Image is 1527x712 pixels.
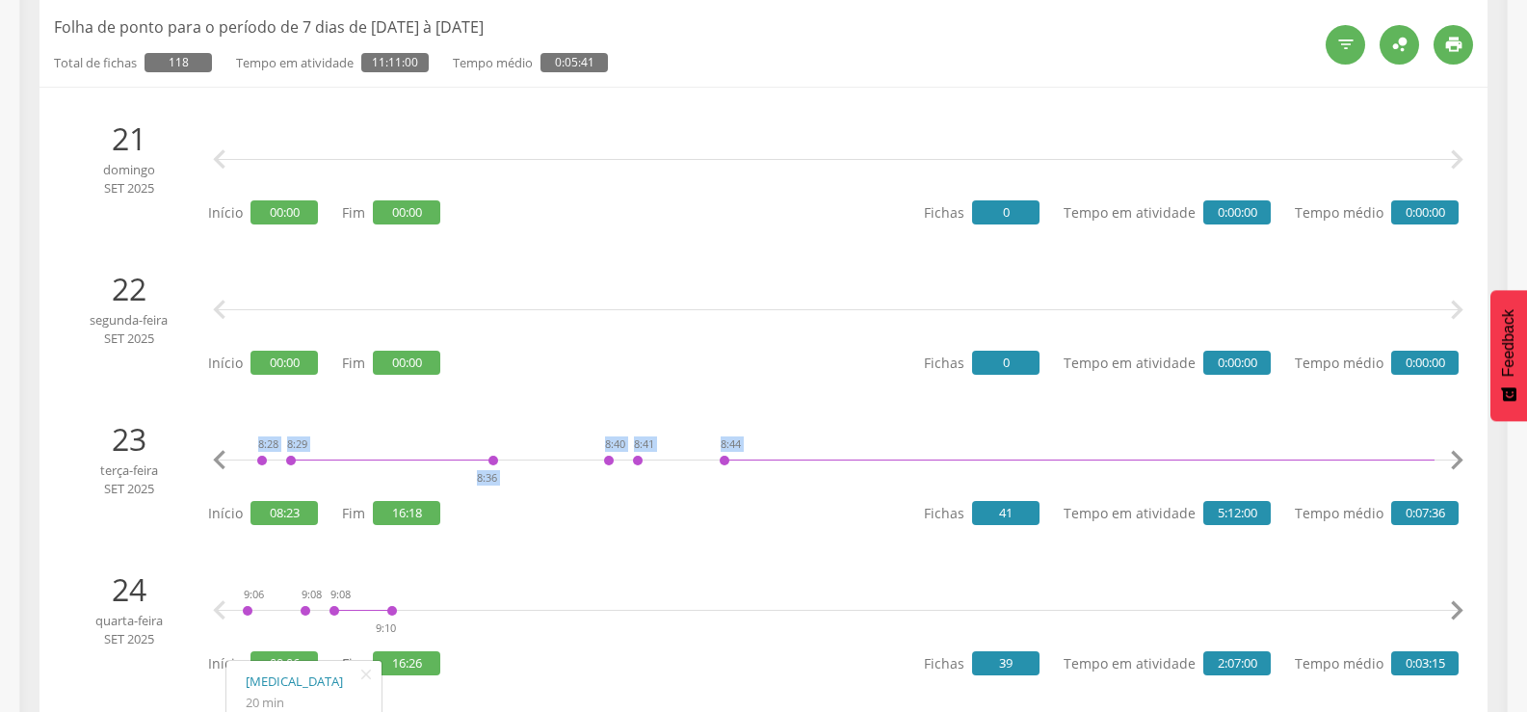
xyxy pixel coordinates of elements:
[1203,501,1271,525] span: 5:12:00
[972,501,1040,525] span: 41
[373,501,440,525] span: 16:18
[330,587,351,602] div: 9:08
[250,351,318,375] span: 00:00
[376,620,396,636] div: 9:10
[1336,35,1356,54] i: 
[1444,35,1463,54] i: 
[200,441,239,480] i: 
[342,651,440,675] p: Fim
[258,436,278,452] div: 8:28
[250,501,318,525] span: 08:23
[64,267,194,311] p: 22
[1500,309,1517,377] span: Feedback
[200,291,239,330] i: 
[1391,200,1459,224] span: 0:00:00
[208,351,318,375] p: Início
[1203,651,1271,675] span: 2:07:00
[302,587,322,602] div: 9:08
[64,179,194,198] span: set 2025
[924,351,1040,375] p: Fichas
[1064,200,1271,224] p: Tempo em atividade
[236,53,429,72] p: Tempo em atividade
[477,470,497,486] div: 8:36
[1389,34,1410,55] i: 
[972,200,1040,224] span: 0
[1437,441,1476,480] i: 
[64,630,194,648] span: set 2025
[373,351,440,375] span: 00:00
[1295,501,1459,525] p: Tempo médio
[1295,651,1459,675] p: Tempo médio
[1391,651,1459,675] span: 0:03:15
[721,436,741,452] div: 8:44
[244,587,264,602] div: 9:06
[200,592,239,630] i: 
[972,651,1040,675] span: 39
[361,53,429,72] span: 11:11:00
[64,117,194,161] p: 21
[1391,351,1459,375] span: 0:00:00
[1203,351,1271,375] span: 0:00:00
[64,461,194,480] span: terça-feira
[540,53,608,72] span: 0:05:41
[287,436,307,452] div: 8:29
[1437,141,1476,179] i: 
[64,161,194,179] span: domingo
[1064,351,1271,375] p: Tempo em atividade
[1391,501,1459,525] span: 0:07:36
[342,501,440,525] p: Fim
[924,651,1040,675] p: Fichas
[145,53,212,72] span: 118
[605,436,625,452] div: 8:40
[373,651,440,675] span: 16:26
[1437,291,1476,330] i: 
[342,200,440,224] p: Fim
[924,501,1040,525] p: Fichas
[208,200,318,224] p: Início
[373,200,440,224] span: 00:00
[64,417,194,461] p: 23
[250,200,318,224] span: 00:00
[453,53,608,72] p: Tempo médio
[1437,592,1476,630] i: 
[924,200,1040,224] p: Fichas
[972,351,1040,375] span: 0
[1295,200,1459,224] p: Tempo médio
[634,436,654,452] div: 8:41
[200,141,239,179] i: 
[64,330,194,348] span: set 2025
[342,351,440,375] p: Fim
[64,567,194,612] p: 24
[64,480,194,498] span: set 2025
[208,501,318,525] p: Início
[64,311,194,330] span: segunda-feira
[54,53,212,72] p: Total de fichas
[250,651,318,675] span: 09:06
[1295,351,1459,375] p: Tempo médio
[208,651,318,675] p: Início
[1064,651,1271,675] p: Tempo em atividade
[1064,501,1271,525] p: Tempo em atividade
[1490,290,1527,421] button: Feedback - Mostrar pesquisa
[54,16,1311,39] p: Folha de ponto para o período de 7 dias de [DATE] à [DATE]
[1203,200,1271,224] span: 0:00:00
[64,612,194,630] span: quarta-feira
